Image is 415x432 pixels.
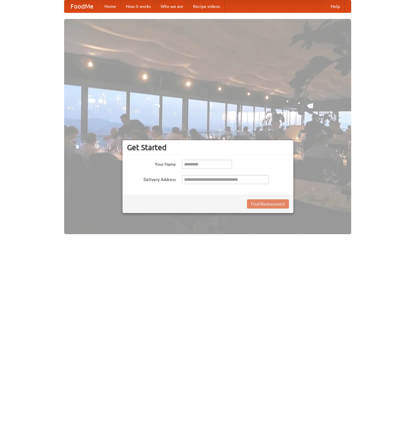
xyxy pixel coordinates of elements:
[127,175,176,183] label: Delivery Address
[326,0,345,13] a: Help
[64,0,100,13] a: FoodMe
[247,199,289,209] button: Find Restaurants!
[100,0,121,13] a: Home
[127,143,289,152] h3: Get Started
[121,0,156,13] a: How it works
[188,0,225,13] a: Recipe videos
[156,0,188,13] a: Who we are
[127,160,176,167] label: Your Name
